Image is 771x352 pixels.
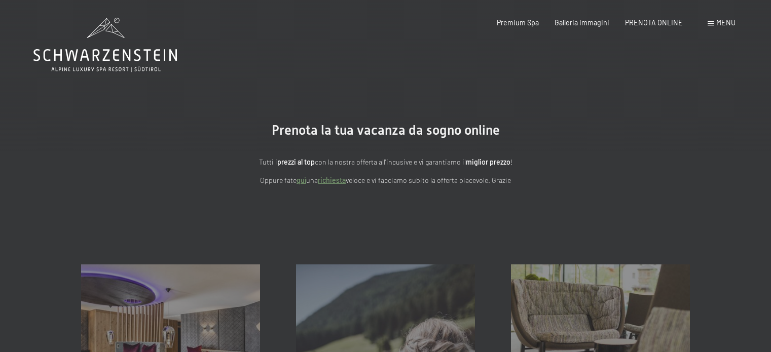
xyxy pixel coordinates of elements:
a: PRENOTA ONLINE [625,18,683,27]
strong: miglior prezzo [466,158,510,166]
a: Galleria immagini [555,18,609,27]
a: richiesta [318,176,346,184]
span: Menu [716,18,736,27]
strong: prezzi al top [277,158,315,166]
span: Prenota la tua vacanza da sogno online [272,123,500,138]
p: Tutti i con la nostra offerta all'incusive e vi garantiamo il ! [163,157,609,168]
p: Oppure fate una veloce e vi facciamo subito la offerta piacevole. Grazie [163,175,609,186]
a: quì [297,176,306,184]
a: Premium Spa [497,18,539,27]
